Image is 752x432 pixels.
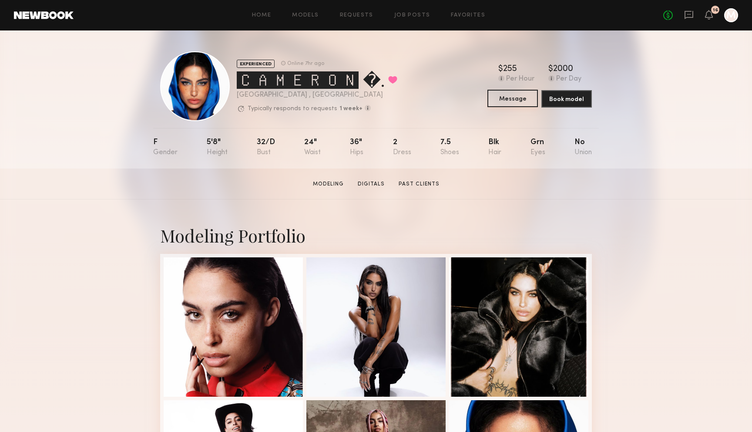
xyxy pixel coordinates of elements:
[724,8,738,22] a: M
[553,65,573,74] div: 2000
[354,180,388,188] a: Digitals
[339,106,363,112] b: 1 week+
[252,13,272,18] a: Home
[498,65,503,74] div: $
[153,138,178,156] div: F
[451,13,485,18] a: Favorites
[488,138,501,156] div: Blk
[248,106,337,112] p: Typically responds to requests
[237,91,397,99] div: [GEOGRAPHIC_DATA] , [GEOGRAPHIC_DATA]
[340,13,373,18] a: Requests
[257,138,275,156] div: 32/d
[541,90,592,108] button: Book model
[287,61,324,67] div: Online 7hr ago
[394,13,430,18] a: Job Posts
[237,68,397,91] div: 🅲🅰🅼🅴🆁🅾🅽 �.
[503,65,517,74] div: 255
[350,138,363,156] div: 36"
[393,138,411,156] div: 2
[574,138,592,156] div: No
[160,224,592,247] div: Modeling Portfolio
[440,138,459,156] div: 7.5
[556,75,581,83] div: Per Day
[487,90,538,107] button: Message
[506,75,534,83] div: Per Hour
[548,65,553,74] div: $
[713,8,718,13] div: 16
[530,138,545,156] div: Grn
[237,60,275,68] div: EXPERIENCED
[309,180,347,188] a: Modeling
[395,180,443,188] a: Past Clients
[207,138,228,156] div: 5'8"
[304,138,321,156] div: 24"
[292,13,319,18] a: Models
